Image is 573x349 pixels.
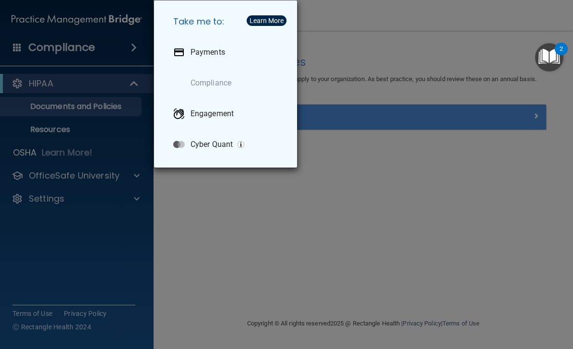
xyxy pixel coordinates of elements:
p: Engagement [191,109,234,119]
h5: Take me to: [166,8,289,35]
a: Engagement [166,100,289,127]
p: Payments [191,48,225,57]
a: Compliance [166,70,289,96]
p: Cyber Quant [191,140,233,149]
button: Learn More [247,15,286,26]
a: Cyber Quant [166,131,289,158]
a: Payments [166,39,289,66]
div: Learn More [250,17,284,24]
button: Open Resource Center, 2 new notifications [535,43,563,72]
div: 2 [560,49,563,61]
